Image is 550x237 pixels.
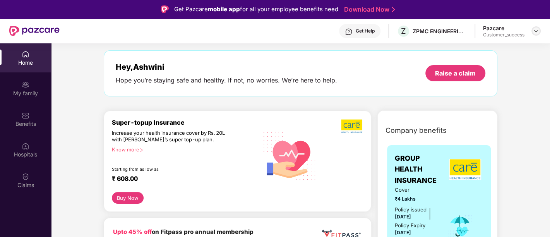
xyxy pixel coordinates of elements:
[22,173,29,180] img: svg+xml;base64,PHN2ZyBpZD0iQ2xhaW0iIHhtbG5zPSJodHRwOi8vd3d3LnczLm9yZy8yMDAwL3N2ZyIgd2lkdGg9IjIwIi...
[112,130,225,143] div: Increase your health insurance cover by Rs. 20L with [PERSON_NAME]’s super top-up plan.
[174,5,338,14] div: Get Pazcare for all your employee benefits need
[395,195,437,203] span: ₹4 Lakhs
[344,5,392,14] a: Download Now
[356,28,375,34] div: Get Help
[401,26,406,36] span: Z
[345,28,353,36] img: svg+xml;base64,PHN2ZyBpZD0iSGVscC0zMngzMiIgeG1sbnM9Imh0dHA6Ly93d3cudzMub3JnLzIwMDAvc3ZnIiB3aWR0aD...
[392,5,395,14] img: Stroke
[395,206,427,214] div: Policy issued
[395,186,437,194] span: Cover
[113,228,152,235] b: Upto 45% off
[22,112,29,119] img: svg+xml;base64,PHN2ZyBpZD0iQmVuZWZpdHMiIHhtbG5zPSJodHRwOi8vd3d3LnczLm9yZy8yMDAwL3N2ZyIgd2lkdGg9Ij...
[22,81,29,89] img: svg+xml;base64,PHN2ZyB3aWR0aD0iMjAiIGhlaWdodD0iMjAiIHZpZXdCb3g9IjAgMCAyMCAyMCIgZmlsbD0ibm9uZSIgeG...
[533,28,539,34] img: svg+xml;base64,PHN2ZyBpZD0iRHJvcGRvd24tMzJ4MzIiIHhtbG5zPSJodHRwOi8vd3d3LnczLm9yZy8yMDAwL3N2ZyIgd2...
[161,5,169,13] img: Logo
[116,76,337,84] div: Hope you’re staying safe and healthy. If not, no worries. We’re here to help.
[22,50,29,58] img: svg+xml;base64,PHN2ZyBpZD0iSG9tZSIgeG1sbnM9Imh0dHA6Ly93d3cudzMub3JnLzIwMDAvc3ZnIiB3aWR0aD0iMjAiIG...
[395,230,411,235] span: [DATE]
[341,119,363,134] img: b5dec4f62d2307b9de63beb79f102df3.png
[112,175,251,184] div: ₹ 608.00
[449,159,481,180] img: insurerLogo
[22,142,29,150] img: svg+xml;base64,PHN2ZyBpZD0iSG9zcGl0YWxzIiB4bWxucz0iaHR0cDovL3d3dy53My5vcmcvMjAwMC9zdmciIHdpZHRoPS...
[116,62,337,72] div: Hey, Ashwini
[112,192,144,203] button: Buy Now
[386,125,447,136] span: Company benefits
[435,69,476,77] div: Raise a claim
[413,27,467,35] div: ZPMC ENGINEERING INDIA PRIVATE LIMITED
[258,124,321,187] img: svg+xml;base64,PHN2ZyB4bWxucz0iaHR0cDovL3d3dy53My5vcmcvMjAwMC9zdmciIHhtbG5zOnhsaW5rPSJodHRwOi8vd3...
[483,32,524,38] div: Customer_success
[112,167,226,172] div: Starting from as low as
[9,26,60,36] img: New Pazcare Logo
[395,153,447,186] span: GROUP HEALTH INSURANCE
[483,24,524,32] div: Pazcare
[208,5,240,13] strong: mobile app
[112,119,259,126] div: Super-topup Insurance
[395,214,411,220] span: [DATE]
[112,146,254,152] div: Know more
[139,148,144,152] span: right
[395,222,425,230] div: Policy Expiry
